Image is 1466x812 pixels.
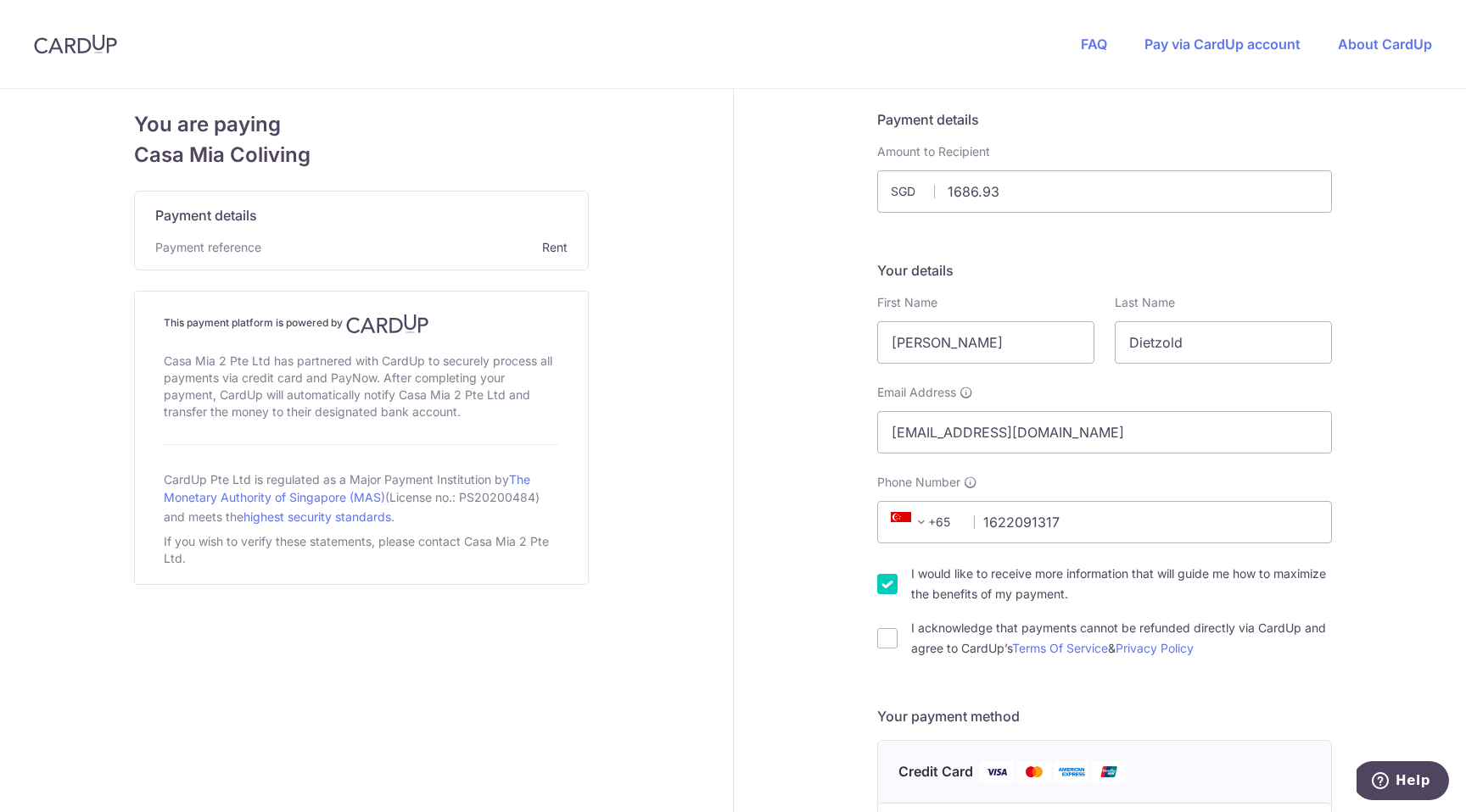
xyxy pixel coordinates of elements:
a: highest security standards [243,509,391,524]
input: Last name [1115,321,1332,364]
a: FAQ [1081,36,1107,53]
img: American Express [1055,761,1088,782]
span: Phone Number [877,474,960,491]
span: SGD [891,183,935,200]
label: Amount to Recipient [877,143,990,160]
span: Casa Mia Coliving [134,140,589,170]
input: Payment amount [877,170,1332,213]
span: You are paying [134,109,589,140]
div: Casa Mia 2 Pte Ltd has partnered with CardUp to securely process all payments via credit card and... [164,349,559,424]
a: Terms Of Service [1012,641,1108,655]
a: Pay via CardUp account [1144,36,1301,53]
input: First name [877,321,1094,364]
span: +65 [886,512,962,532]
span: +65 [891,512,932,532]
img: Visa [980,761,1014,782]
img: Union Pay [1092,761,1126,782]
label: I acknowledge that payments cannot be refunded directly via CardUp and agree to CardUp’s & [911,618,1332,659]
span: Payment reference [155,239,261,256]
img: CardUp [34,34,117,54]
h5: Your payment method [877,706,1332,726]
label: First Name [877,294,937,311]
span: Rent [268,239,568,256]
input: Email address [877,411,1332,453]
a: Privacy Policy [1116,641,1194,655]
span: Email Address [877,384,956,401]
h5: Your details [877,260,1332,281]
img: Mastercard [1017,761,1051,782]
div: If you wish to verify these statements, please contact Casa Mia 2 Pte Ltd. [164,530,559,570]
div: CardUp Pte Ltd is regulated as a Major Payment Institution by (License no.: PS20200484) and meets... [164,465,559,530]
span: Payment details [155,205,257,225]
h4: This payment platform is powered by [164,314,559,334]
h5: Payment details [877,109,1332,130]
a: About CardUp [1338,36,1432,53]
label: Last Name [1115,294,1175,311]
img: CardUp [346,314,429,334]
iframe: Opens a widget where you can find more information [1357,761,1449,804]
label: I would like to receive more information that will guide me how to maximize the benefits of my pa... [911,564,1332,604]
span: Credit Card [898,761,973,782]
